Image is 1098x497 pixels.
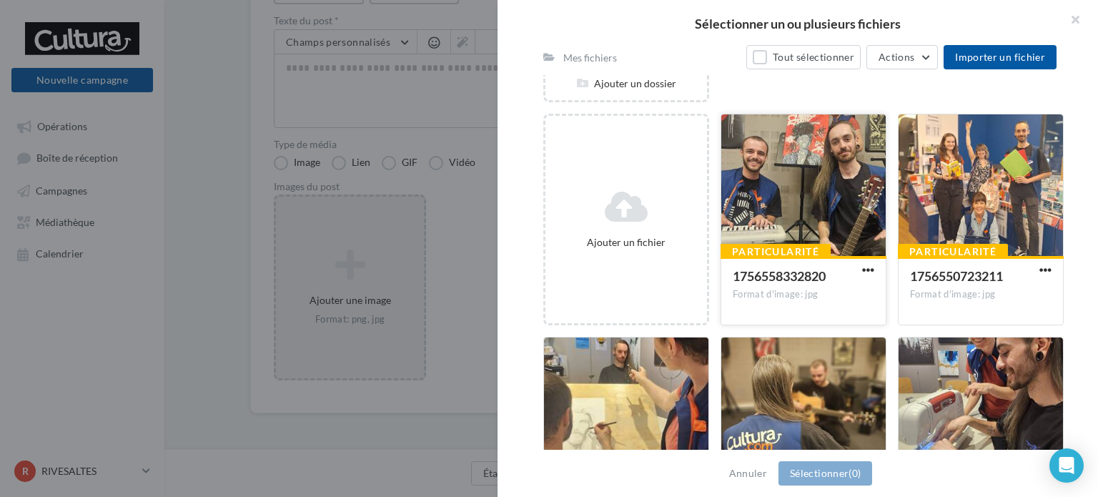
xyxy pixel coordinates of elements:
[910,288,1052,301] div: Format d'image: jpg
[866,45,938,69] button: Actions
[563,51,617,65] div: Mes fichiers
[721,244,831,260] div: Particularité
[849,467,861,479] span: (0)
[898,244,1008,260] div: Particularité
[955,51,1045,63] span: Importer un fichier
[733,268,826,284] span: 1756558332820
[551,235,701,250] div: Ajouter un fichier
[910,268,1003,284] span: 1756550723211
[778,461,872,486] button: Sélectionner(0)
[723,465,773,482] button: Annuler
[746,45,861,69] button: Tout sélectionner
[944,45,1057,69] button: Importer un fichier
[879,51,914,63] span: Actions
[545,77,707,91] div: Ajouter un dossier
[520,17,1075,30] h2: Sélectionner un ou plusieurs fichiers
[1049,448,1084,483] div: Open Intercom Messenger
[733,288,874,301] div: Format d'image: jpg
